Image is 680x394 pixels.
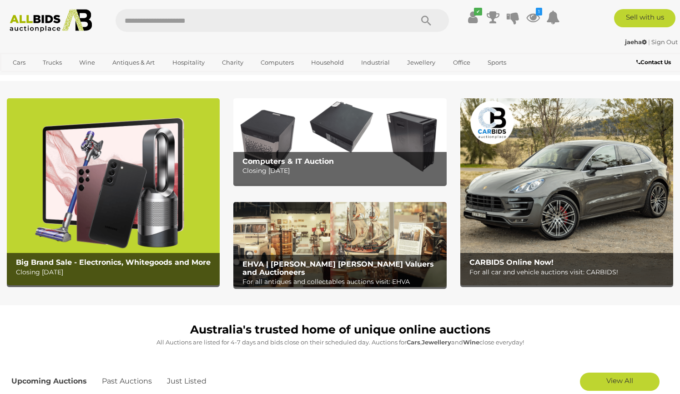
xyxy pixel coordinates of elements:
a: Household [305,55,350,70]
a: Charity [216,55,249,70]
img: Computers & IT Auction [233,98,446,183]
a: Computers & IT Auction Computers & IT Auction Closing [DATE] [233,98,446,183]
b: Big Brand Sale - Electronics, Whitegoods and More [16,258,211,267]
strong: Jewellery [422,338,451,346]
img: EHVA | Evans Hastings Valuers and Auctioneers [233,202,446,288]
p: Closing [DATE] [16,267,215,278]
a: Industrial [355,55,396,70]
p: For all car and vehicle auctions visit: CARBIDS! [469,267,669,278]
a: Big Brand Sale - Electronics, Whitegoods and More Big Brand Sale - Electronics, Whitegoods and Mo... [7,98,220,285]
p: For all antiques and collectables auctions visit: EHVA [242,276,442,288]
span: View All [606,376,633,385]
b: Computers & IT Auction [242,157,334,166]
a: Jewellery [401,55,441,70]
a: Hospitality [166,55,211,70]
b: EHVA | [PERSON_NAME] [PERSON_NAME] Valuers and Auctioneers [242,260,434,277]
a: Contact Us [636,57,673,67]
img: Allbids.com.au [5,9,97,32]
p: All Auctions are listed for 4-7 days and bids close on their scheduled day. Auctions for , and cl... [11,337,669,348]
strong: Wine [463,338,479,346]
a: Computers [255,55,300,70]
span: | [648,38,650,45]
button: Search [403,9,449,32]
a: Trucks [37,55,68,70]
strong: Cars [407,338,420,346]
a: Wine [73,55,101,70]
img: Big Brand Sale - Electronics, Whitegoods and More [7,98,220,285]
a: Sell with us [614,9,675,27]
a: [GEOGRAPHIC_DATA] [7,70,83,85]
a: ✔ [466,9,480,25]
a: Sign Out [651,38,678,45]
a: Cars [7,55,31,70]
i: ✔ [474,8,482,15]
b: CARBIDS Online Now! [469,258,554,267]
i: 1 [536,8,542,15]
a: Sports [482,55,512,70]
b: Contact Us [636,59,671,66]
a: jaeha [625,38,648,45]
img: CARBIDS Online Now! [460,98,673,285]
a: CARBIDS Online Now! CARBIDS Online Now! For all car and vehicle auctions visit: CARBIDS! [460,98,673,285]
p: Closing [DATE] [242,165,442,177]
a: 1 [526,9,540,25]
a: EHVA | Evans Hastings Valuers and Auctioneers EHVA | [PERSON_NAME] [PERSON_NAME] Valuers and Auct... [233,202,446,288]
strong: jaeha [625,38,647,45]
a: Antiques & Art [106,55,161,70]
a: Office [447,55,476,70]
h1: Australia's trusted home of unique online auctions [11,323,669,336]
a: View All [580,373,660,391]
